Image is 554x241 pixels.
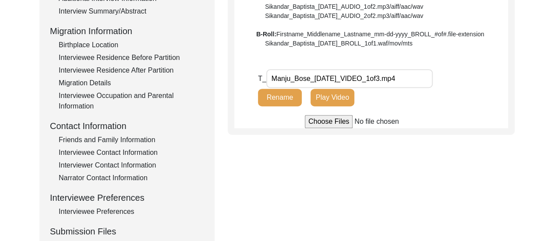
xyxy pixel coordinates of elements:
div: Migration Information [50,24,204,38]
div: Narrator Contact Information [59,173,204,183]
b: B-Roll: [256,31,276,38]
div: Migration Details [59,78,204,88]
div: Interviewee Residence Before Partition [59,52,204,63]
div: Interviewee Residence After Partition [59,65,204,76]
div: Interviewee Preferences [50,191,204,204]
div: Interview Summary/Abstract [59,6,204,17]
button: Rename [258,89,302,106]
div: Interviewee Contact Information [59,147,204,158]
div: Submission Files [50,225,204,238]
div: Interviewer Contact Information [59,160,204,171]
div: Contact Information [50,119,204,133]
div: Friends and Family Information [59,135,204,145]
span: T_ [258,75,266,82]
button: Play Video [311,89,354,106]
div: Interviewee Occupation and Parental Information [59,91,204,112]
div: Interviewee Preferences [59,206,204,217]
div: Birthplace Location [59,40,204,50]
